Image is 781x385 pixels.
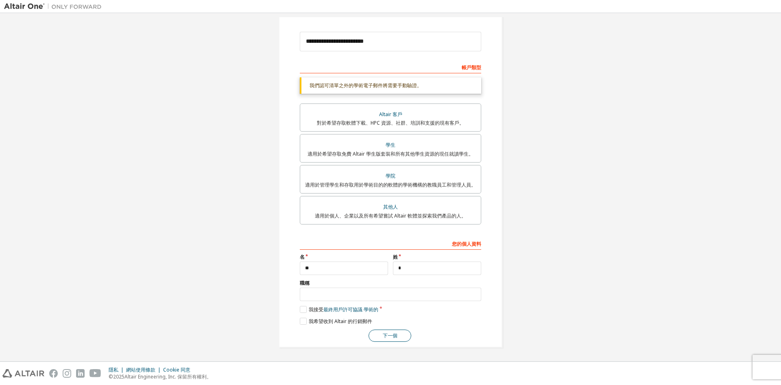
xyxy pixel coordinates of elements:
img: youtube.svg [89,369,101,378]
img: 牽牛星一號 [4,2,106,11]
font: Cookie 同意 [163,366,190,373]
font: © [109,373,113,380]
font: 我希望收到 Altair 的行銷郵件 [309,318,372,325]
font: 下一個 [383,332,397,339]
font: 最終用戶許可協議 [323,306,362,313]
font: 學生 [386,141,395,148]
font: 學術的 [364,306,378,313]
img: altair_logo.svg [2,369,44,378]
font: 2025 [113,373,124,380]
font: Altair Engineering, Inc. 保留所有權利。 [124,373,212,380]
font: 其他人 [383,203,398,210]
font: 名 [300,253,305,260]
button: 下一個 [369,330,411,342]
font: Altair 客戶 [379,111,402,118]
font: 姓 [393,253,398,260]
font: 適用於希望存取免費 Altair 學生版套裝和所有其他學生資源的現任就讀學生。 [308,150,473,157]
font: 我們認可清單之外的學術電子郵件將需要手動驗證。 [310,82,422,89]
img: linkedin.svg [76,369,85,378]
font: 帳戶類型 [462,64,481,71]
font: 對於希望存取軟體下載、HPC 資源、社群、培訓和支援的現有客戶。 [317,119,464,126]
font: 網站使用條款 [126,366,155,373]
font: 適用於管理學生和存取用於學術目的的軟體的學術機構的教職員工和管理人員。 [305,181,476,188]
font: 您的個人資料 [452,240,481,247]
font: 隱私 [109,366,118,373]
font: 適用於個人、企業以及所有希望嘗試 Altair 軟體並探索我們產品的人。 [315,212,466,219]
img: facebook.svg [49,369,58,378]
font: 職稱 [300,279,310,286]
font: 學院 [386,172,395,179]
font: 我接受 [309,306,323,313]
img: instagram.svg [63,369,71,378]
